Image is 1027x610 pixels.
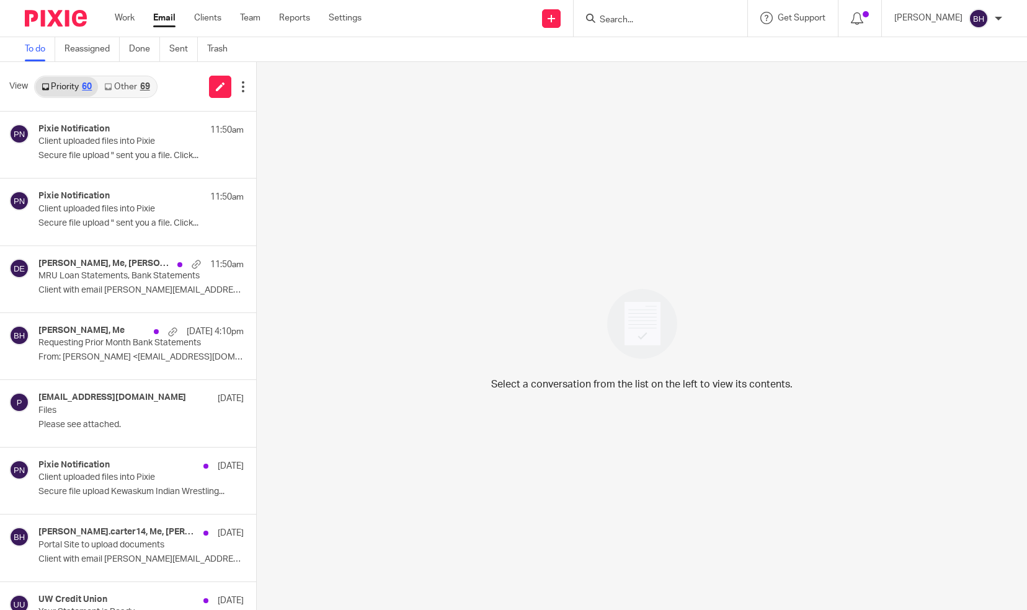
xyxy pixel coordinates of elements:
div: 69 [140,82,150,91]
p: [DATE] [218,595,244,607]
img: svg%3E [9,527,29,547]
p: Please see attached. [38,420,244,430]
a: Work [115,12,135,24]
h4: [EMAIL_ADDRESS][DOMAIN_NAME] [38,392,186,403]
p: Secure file upload Kewaskum Indian Wrestling... [38,487,244,497]
img: svg%3E [9,392,29,412]
p: Client with email [PERSON_NAME][EMAIL_ADDRESS][DOMAIN_NAME]... [38,554,244,565]
p: Secure file upload " sent you a file. Click... [38,218,244,229]
a: Team [240,12,260,24]
a: Sent [169,37,198,61]
h4: Pixie Notification [38,191,110,201]
a: To do [25,37,55,61]
p: Secure file upload " sent you a file. Click... [38,151,244,161]
p: Select a conversation from the list on the left to view its contents. [491,377,793,392]
img: svg%3E [9,191,29,211]
h4: Pixie Notification [38,460,110,471]
p: Requesting Prior Month Bank Statements [38,338,203,348]
img: svg%3E [9,124,29,144]
img: svg%3E [9,259,29,278]
p: 11:50am [210,259,244,271]
img: image [599,281,685,367]
img: svg%3E [9,325,29,345]
a: Priority60 [35,77,98,97]
h4: UW Credit Union [38,595,107,605]
span: View [9,80,28,93]
p: Files [38,405,203,416]
p: [DATE] [218,527,244,539]
h4: Pixie Notification [38,124,110,135]
p: Client uploaded files into Pixie [38,136,203,147]
p: [DATE] [218,392,244,405]
a: Trash [207,37,237,61]
h4: [PERSON_NAME].carter14, Me, [PERSON_NAME] [38,527,197,537]
p: 11:50am [210,124,244,136]
a: Other69 [98,77,156,97]
p: MRU Loan Statements, Bank Statements [38,271,203,281]
p: Client uploaded files into Pixie [38,472,203,483]
p: 11:50am [210,191,244,203]
a: Clients [194,12,221,24]
a: Reports [279,12,310,24]
p: [DATE] [218,460,244,472]
h4: [PERSON_NAME], Me [38,325,125,336]
h4: [PERSON_NAME], Me, [PERSON_NAME], [PERSON_NAME] [38,259,171,269]
p: [DATE] 4:10pm [187,325,244,338]
a: Reassigned [64,37,120,61]
img: svg%3E [969,9,989,29]
a: Email [153,12,176,24]
p: Client with email [PERSON_NAME][EMAIL_ADDRESS][DOMAIN_NAME] uploaded... [38,285,244,296]
p: Portal Site to upload documents [38,540,203,550]
a: Settings [329,12,362,24]
div: 60 [82,82,92,91]
img: svg%3E [9,460,29,480]
p: Client uploaded files into Pixie [38,204,203,214]
p: From: [PERSON_NAME] <[EMAIL_ADDRESS][DOMAIN_NAME]>... [38,352,244,363]
img: Pixie [25,10,87,27]
a: Done [129,37,160,61]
